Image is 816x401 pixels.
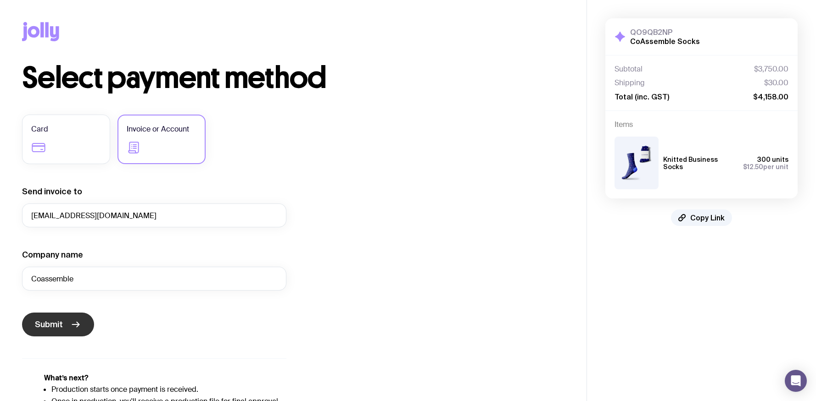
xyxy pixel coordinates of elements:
span: $12.50 [743,163,763,170]
li: Production starts once payment is received. [51,385,286,394]
span: Subtotal [615,65,643,74]
span: 300 units [757,156,788,163]
span: Shipping [615,78,645,88]
span: $30.00 [764,78,788,88]
span: Total (inc. GST) [615,92,669,101]
div: Open Intercom Messenger [785,370,807,392]
span: $4,158.00 [753,92,788,101]
h5: What’s next? [44,374,286,383]
h3: QO9QB2NP [630,27,700,37]
span: $3,750.00 [754,65,788,74]
h3: Knitted Business Socks [663,156,736,170]
h4: Items [615,120,788,129]
span: Invoice or Account [127,124,189,135]
span: per unit [743,163,788,170]
button: Copy Link [671,209,732,226]
input: accounts@company.com [22,203,286,227]
span: Submit [35,319,63,330]
span: Copy Link [690,213,725,222]
button: Submit [22,313,94,336]
h2: CoAssemble Socks [630,37,700,46]
label: Send invoice to [22,186,82,197]
h1: Select payment method [22,63,564,93]
label: Company name [22,249,83,260]
span: Card [31,124,48,135]
input: Your company name [22,267,286,291]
